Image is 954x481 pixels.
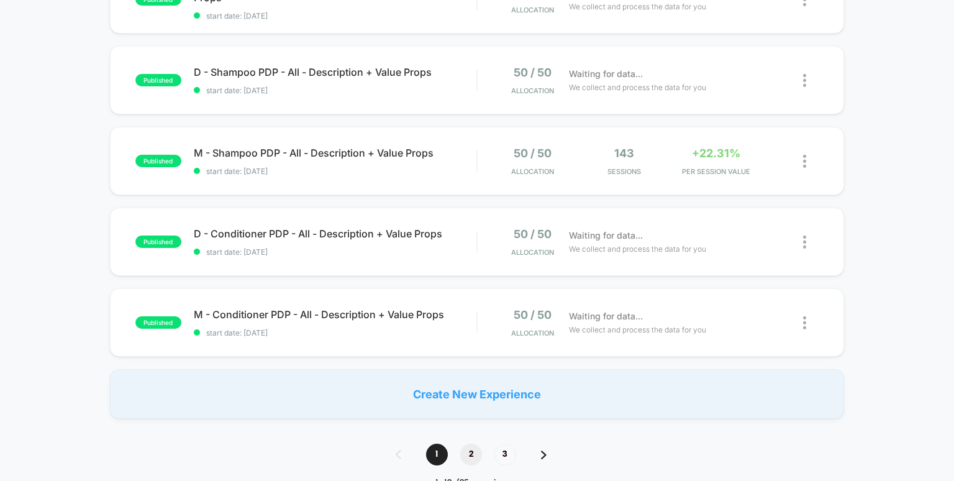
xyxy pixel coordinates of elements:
span: published [135,74,181,86]
span: Allocation [511,6,554,14]
img: close [803,74,806,87]
img: close [803,236,806,249]
span: 50 / 50 [514,308,552,321]
span: 50 / 50 [514,66,552,79]
span: D - Shampoo PDP - All - Description + Value Props [194,66,477,78]
span: We collect and process the data for you [569,1,706,12]
span: published [135,236,181,248]
div: Create New Experience [110,369,845,419]
span: 143 [614,147,634,160]
span: Waiting for data... [569,67,643,81]
span: start date: [DATE] [194,11,477,21]
span: Allocation [511,329,554,337]
span: start date: [DATE] [194,247,477,257]
img: close [803,155,806,168]
span: Allocation [511,167,554,176]
span: Waiting for data... [569,229,643,242]
span: +22.31% [692,147,740,160]
span: We collect and process the data for you [569,243,706,255]
span: published [135,316,181,329]
span: Allocation [511,248,554,257]
span: 50 / 50 [514,227,552,240]
span: We collect and process the data for you [569,81,706,93]
span: 1 [426,444,448,465]
span: 2 [460,444,482,465]
span: start date: [DATE] [194,167,477,176]
span: start date: [DATE] [194,86,477,95]
span: PER SESSION VALUE [673,167,759,176]
span: start date: [DATE] [194,328,477,337]
span: 3 [494,444,516,465]
span: We collect and process the data for you [569,324,706,336]
img: close [803,316,806,329]
img: pagination forward [541,451,547,459]
span: 50 / 50 [514,147,552,160]
span: D - Conditioner PDP - All - Description + Value Props [194,227,477,240]
span: Allocation [511,86,554,95]
span: M - Conditioner PDP - All - Description + Value Props [194,308,477,321]
span: M - Shampoo PDP - All - Description + Value Props [194,147,477,159]
span: Waiting for data... [569,309,643,323]
span: Sessions [581,167,667,176]
span: published [135,155,181,167]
